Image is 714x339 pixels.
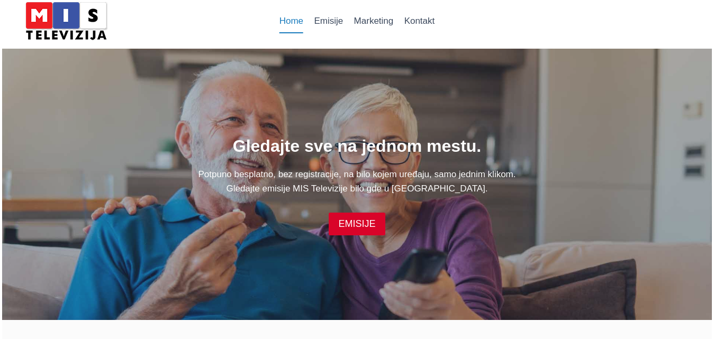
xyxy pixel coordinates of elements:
a: EMISIJE [329,213,385,235]
a: Home [274,8,309,34]
p: Potpuno besplatno, bez registracije, na bilo kojem uređaju, samo jednim klikom. Gledajte emisije ... [29,167,686,196]
a: Emisije [309,8,348,34]
a: Kontakt [399,8,440,34]
nav: Primary Navigation [274,8,440,34]
a: Marketing [348,8,399,34]
h1: Gledajte sve na jednom mestu. [29,133,686,159]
